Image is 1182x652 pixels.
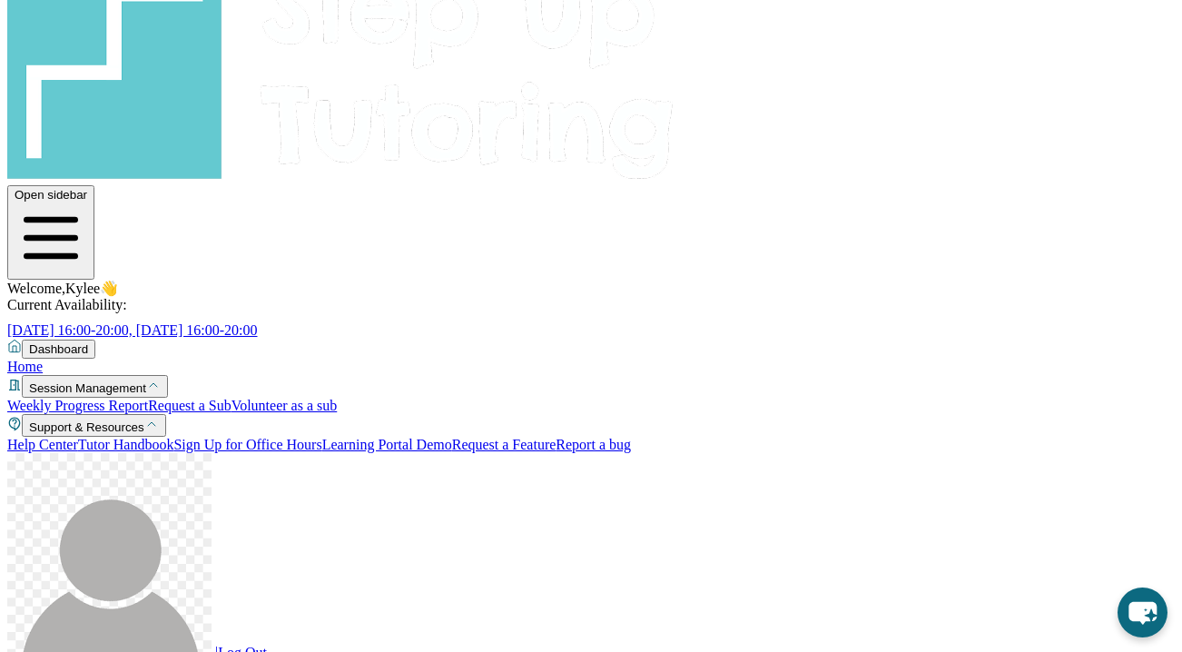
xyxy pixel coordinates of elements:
span: Support & Resources [29,420,144,434]
span: [DATE] 16:00-20:00, [DATE] 16:00-20:00 [7,322,258,338]
a: Volunteer as a sub [231,398,338,413]
span: Open sidebar [15,188,87,202]
a: Help Center [7,437,78,452]
button: Support & Resources [22,414,166,437]
button: Dashboard [22,340,95,359]
a: Tutor Handbook [78,437,174,452]
a: Home [7,359,43,374]
button: Open sidebar [7,185,94,280]
a: [DATE] 16:00-20:00, [DATE] 16:00-20:00 [7,322,280,338]
button: chat-button [1118,588,1167,637]
span: Welcome, Kylee 👋 [7,281,118,296]
span: Session Management [29,381,146,395]
span: Dashboard [29,342,88,356]
a: Report a bug [556,437,631,452]
span: Current Availability: [7,297,127,312]
a: Weekly Progress Report [7,398,148,413]
a: Request a Sub [148,398,231,413]
a: Learning Portal Demo [322,437,452,452]
a: Sign Up for Office Hours [173,437,321,452]
button: Session Management [22,375,168,398]
a: Request a Feature [452,437,557,452]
